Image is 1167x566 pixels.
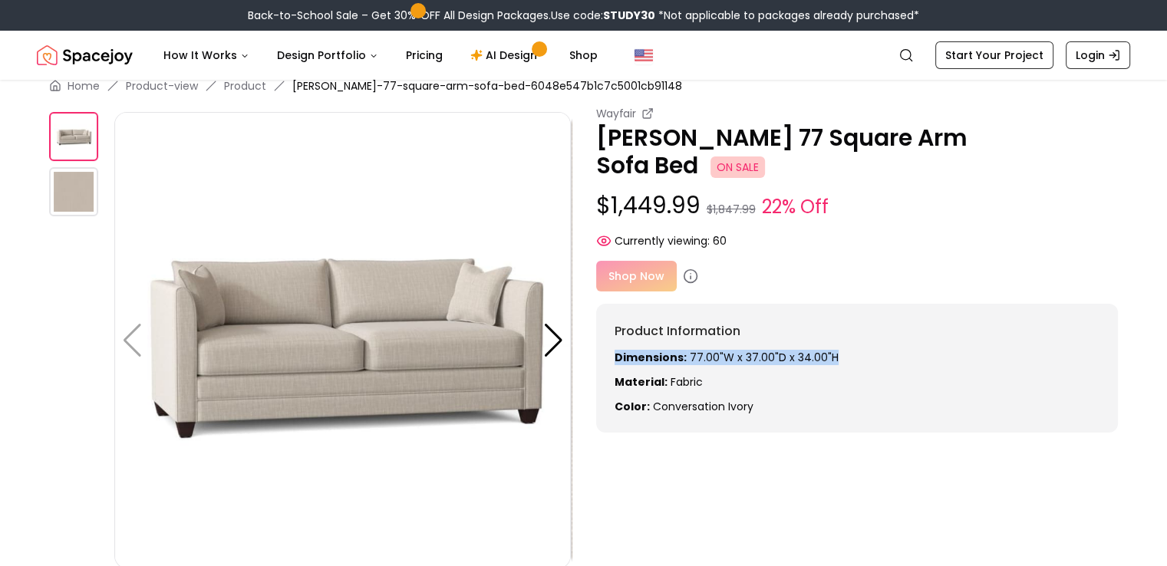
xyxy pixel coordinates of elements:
[394,40,455,71] a: Pricing
[151,40,262,71] button: How It Works
[557,40,610,71] a: Shop
[126,78,198,94] a: Product-view
[551,8,655,23] span: Use code:
[37,31,1130,80] nav: Global
[37,40,133,71] a: Spacejoy
[615,399,650,414] strong: Color:
[615,322,1100,341] h6: Product Information
[635,46,653,64] img: United States
[1066,41,1130,69] a: Login
[655,8,919,23] span: *Not applicable to packages already purchased*
[653,399,753,414] span: conversation ivory
[49,78,1118,94] nav: breadcrumb
[265,40,391,71] button: Design Portfolio
[68,78,100,94] a: Home
[596,106,636,121] small: Wayfair
[49,112,98,161] img: https://storage.googleapis.com/spacejoy-main/assets/6048e547b1c7c5001cb91148/product_2_g2gmc5g8o2h8
[248,8,919,23] div: Back-to-School Sale – Get 30% OFF All Design Packages.
[615,350,687,365] strong: Dimensions:
[710,156,765,178] span: ON SALE
[37,40,133,71] img: Spacejoy Logo
[671,374,703,390] span: Fabric
[603,8,655,23] b: STUDY30
[615,374,668,390] strong: Material:
[596,124,1119,179] p: [PERSON_NAME] 77 Square Arm Sofa Bed
[935,41,1053,69] a: Start Your Project
[224,78,266,94] a: Product
[713,233,727,248] span: 60
[458,40,554,71] a: AI Design
[151,40,610,71] nav: Main
[707,202,756,217] small: $1,847.99
[615,233,710,248] span: Currently viewing:
[49,167,98,216] img: https://storage.googleapis.com/spacejoy-main/assets/6048e547b1c7c5001cb91148/product_3_533bg4c4jo1b
[292,78,682,94] span: [PERSON_NAME]-77-square-arm-sofa-bed-6048e547b1c7c5001cb91148
[762,193,829,221] small: 22% Off
[615,350,1100,365] p: 77.00"W x 37.00"D x 34.00"H
[596,192,1119,221] p: $1,449.99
